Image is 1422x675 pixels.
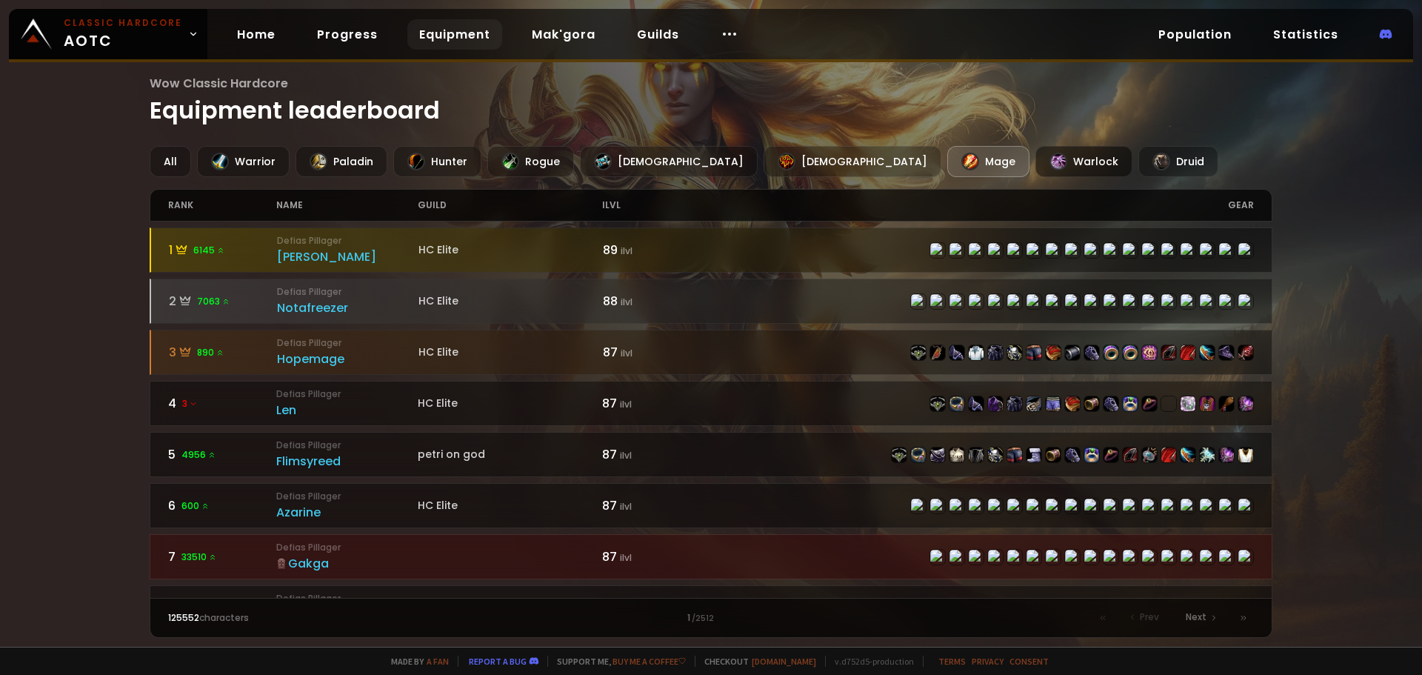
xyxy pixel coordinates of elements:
[418,345,603,360] div: HC Elite
[197,346,224,359] span: 890
[969,448,984,462] img: item-23069
[150,279,1273,324] a: 27063 Defias PillagerNotafreezerHC Elite88 ilvlitem-22498item-23057item-22983item-2575item-22496i...
[1161,345,1176,360] img: item-19379
[1046,396,1061,411] img: item-23070
[1009,656,1049,667] a: Consent
[752,656,816,667] a: [DOMAIN_NAME]
[1181,396,1195,411] img: item-23207
[439,611,982,625] div: 1
[1181,448,1195,462] img: item-22807
[892,448,907,462] img: item-22498
[150,534,1273,579] a: 733510 Defias PillagerGakga87 ilvlitem-22498item-21608item-22499item-17723item-22496item-22502ite...
[150,227,1273,273] a: 16145 Defias Pillager[PERSON_NAME]HC Elite89 ilvlitem-22498item-23057item-22499item-4335item-2249...
[277,285,418,299] small: Defias Pillager
[276,490,418,503] small: Defias Pillager
[1200,448,1215,462] img: item-23049
[911,345,926,360] img: item-22498
[692,613,714,625] small: / 2512
[276,439,418,452] small: Defias Pillager
[988,396,1003,411] img: item-4335
[1065,448,1080,462] img: item-22501
[150,483,1273,528] a: 6600 Defias PillagerAzarineHC Elite87 ilvlitem-22498item-18814item-22983item-2577item-22496item-2...
[930,448,945,462] img: item-22983
[969,396,984,411] img: item-22499
[277,299,418,317] div: Notafreezer
[469,656,527,667] a: Report a bug
[1200,396,1215,411] img: item-23050
[1238,448,1253,462] img: item-5976
[1238,345,1253,360] img: item-22820
[150,74,1273,128] h1: Equipment leaderboard
[1181,345,1195,360] img: item-22731
[695,656,816,667] span: Checkout
[1084,345,1099,360] img: item-22501
[168,445,277,464] div: 5
[1027,396,1041,411] img: item-22502
[1142,345,1157,360] img: item-23001
[150,330,1273,375] a: 3890 Defias PillagerHopemageHC Elite87 ilvlitem-22498item-21608item-22499item-6795item-22496item-...
[150,74,1273,93] span: Wow Classic Hardcore
[988,345,1003,360] img: item-22496
[620,551,632,564] small: ilvl
[620,398,632,410] small: ilvl
[168,611,199,624] span: 125552
[520,19,607,50] a: Mak'gora
[276,401,418,419] div: Len
[277,247,418,266] div: [PERSON_NAME]
[612,656,686,667] a: Buy me a coffee
[168,190,277,221] div: rank
[911,448,926,462] img: item-22943
[150,585,1273,631] a: 856 Defias PillagerEasyPurpose86 ilvlitem-22498item-21608item-22983item-6096item-22496item-22730i...
[930,345,945,360] img: item-21608
[277,350,418,368] div: Hopemage
[1027,345,1041,360] img: item-22497
[169,292,278,310] div: 2
[621,245,632,257] small: ilvl
[1027,448,1041,462] img: item-21344
[603,292,712,310] div: 88
[276,592,418,605] small: Defias Pillager
[603,343,712,362] div: 87
[1104,345,1118,360] img: item-23237
[1065,396,1080,411] img: item-22500
[602,190,711,221] div: ilvl
[949,448,964,462] img: item-6096
[382,656,449,667] span: Made by
[64,16,182,52] span: AOTC
[1123,345,1138,360] img: item-23025
[711,190,1254,221] div: gear
[276,503,418,522] div: Azarine
[1238,396,1253,411] img: item-22821
[625,19,691,50] a: Guilds
[1138,146,1218,177] div: Druid
[1219,396,1234,411] img: item-22589
[972,656,1004,667] a: Privacy
[949,345,964,360] img: item-22499
[1219,345,1234,360] img: item-21597
[169,343,278,362] div: 3
[418,293,603,309] div: HC Elite
[296,146,387,177] div: Paladin
[1065,345,1080,360] img: item-23021
[580,146,758,177] div: [DEMOGRAPHIC_DATA]
[1007,396,1022,411] img: item-22496
[1186,611,1206,624] span: Next
[9,9,207,59] a: Classic HardcoreAOTC
[1104,448,1118,462] img: item-21709
[1123,396,1138,411] img: item-23062
[1140,611,1159,624] span: Prev
[764,146,941,177] div: [DEMOGRAPHIC_DATA]
[418,498,602,513] div: HC Elite
[225,19,287,50] a: Home
[277,234,418,247] small: Defias Pillager
[393,146,481,177] div: Hunter
[1046,345,1061,360] img: item-22500
[182,397,198,410] span: 3
[1104,396,1118,411] img: item-22501
[602,548,711,566] div: 87
[168,548,277,566] div: 7
[1219,448,1234,462] img: item-22821
[168,496,277,515] div: 6
[930,396,945,411] img: item-22498
[181,499,210,513] span: 600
